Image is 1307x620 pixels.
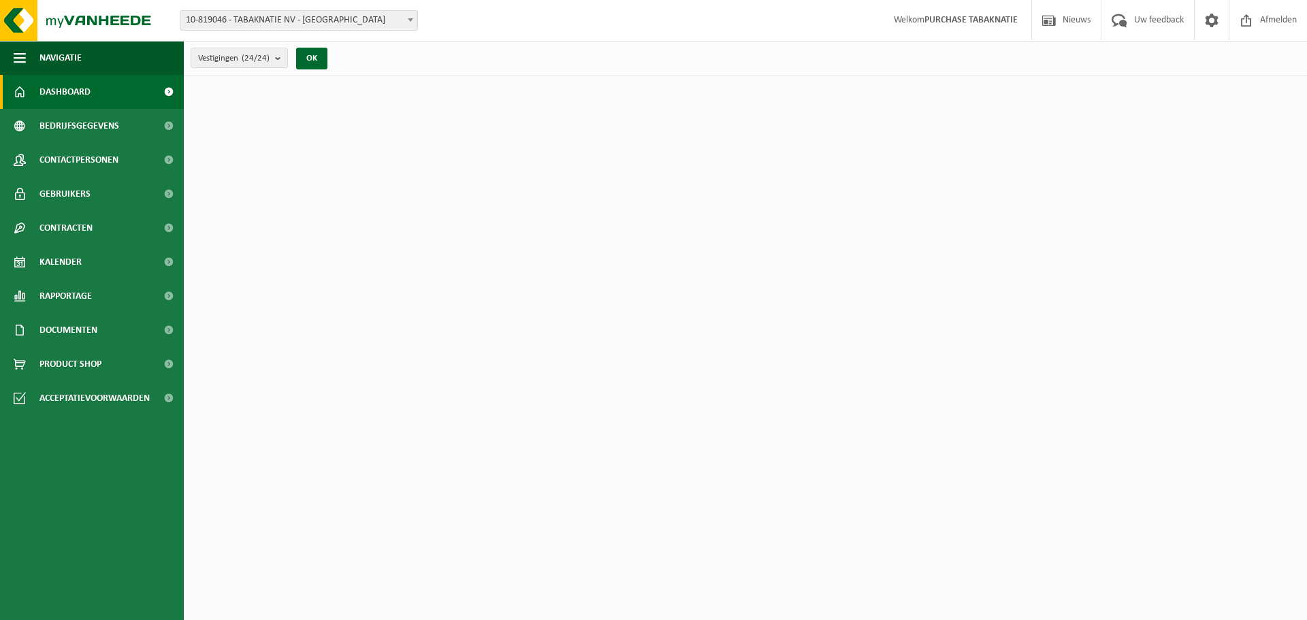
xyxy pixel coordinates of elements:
span: Contracten [39,211,93,245]
span: Gebruikers [39,177,91,211]
span: 10-819046 - TABAKNATIE NV - ANTWERPEN [180,10,418,31]
button: OK [296,48,327,69]
span: Kalender [39,245,82,279]
span: Vestigingen [198,48,270,69]
button: Vestigingen(24/24) [191,48,288,68]
span: Dashboard [39,75,91,109]
span: Documenten [39,313,97,347]
span: 10-819046 - TABAKNATIE NV - ANTWERPEN [180,11,417,30]
strong: PURCHASE TABAKNATIE [924,15,1018,25]
span: Bedrijfsgegevens [39,109,119,143]
span: Product Shop [39,347,101,381]
span: Navigatie [39,41,82,75]
span: Contactpersonen [39,143,118,177]
count: (24/24) [242,54,270,63]
span: Acceptatievoorwaarden [39,381,150,415]
span: Rapportage [39,279,92,313]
